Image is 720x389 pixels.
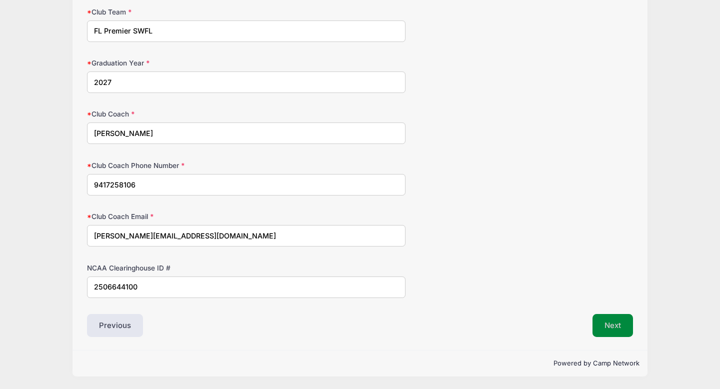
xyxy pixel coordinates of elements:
label: Graduation Year [87,58,269,68]
button: Next [592,314,633,337]
label: Club Team [87,7,269,17]
label: Club Coach [87,109,269,119]
label: Club Coach Phone Number [87,160,269,170]
label: NCAA Clearinghouse ID # [87,263,269,273]
p: Powered by Camp Network [80,358,639,368]
label: Club Coach Email [87,211,269,221]
button: Previous [87,314,143,337]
